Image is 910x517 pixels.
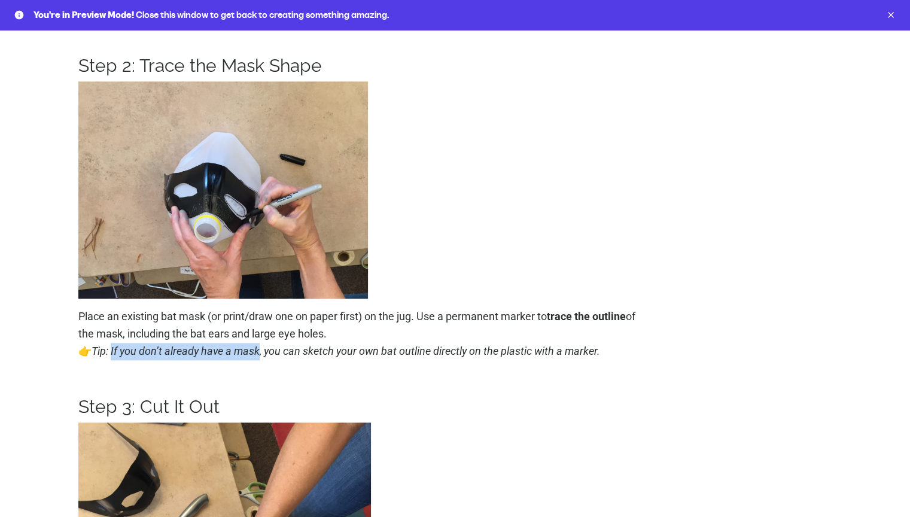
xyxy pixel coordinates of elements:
pds-icon: info circle filled [14,10,24,20]
span: You're in Preview Mode! [34,9,134,21]
h3: Step 3: Cut It Out [78,396,640,418]
img: a45238c-4b84-32a0-6417-65fdeffbe6e_IMG_7518.JPG [78,81,368,299]
strong: trace the outline [547,310,626,323]
em: Tip: If you don’t already have a mask, you can sketch your own bat outline directly on the plasti... [92,345,600,357]
p: Place an existing bat mask (or print/draw one on paper first) on the jug. Use a permanent marker ... [78,308,640,360]
h3: Step 2: Trace the Mask Shape [78,55,640,77]
span: Close this window to get back to creating something amazing. [136,9,389,21]
button: remove [886,10,896,20]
